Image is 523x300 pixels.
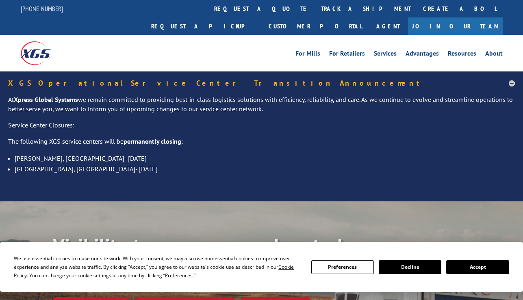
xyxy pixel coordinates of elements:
[21,4,63,13] a: [PHONE_NUMBER]
[8,137,515,153] p: The following XGS service centers will be :
[14,95,78,104] strong: Xpress Global Systems
[406,50,439,59] a: Advantages
[446,260,509,274] button: Accept
[374,50,397,59] a: Services
[124,137,181,145] strong: permanently closing
[311,260,374,274] button: Preferences
[263,17,368,35] a: Customer Portal
[368,17,408,35] a: Agent
[8,95,515,121] p: At we remain committed to providing best-in-class logistics solutions with efficiency, reliabilit...
[8,121,74,129] u: Service Center Closures:
[379,260,441,274] button: Decline
[295,50,320,59] a: For Mills
[448,50,476,59] a: Resources
[15,153,515,164] li: [PERSON_NAME], [GEOGRAPHIC_DATA]- [DATE]
[15,164,515,174] li: [GEOGRAPHIC_DATA], [GEOGRAPHIC_DATA]- [DATE]
[485,50,503,59] a: About
[165,272,193,279] span: Preferences
[53,233,343,281] b: Visibility, transparency, and control for your entire supply chain.
[408,17,503,35] a: Join Our Team
[8,80,515,87] h5: XGS Operational Service Center Transition Announcement
[14,254,301,280] div: We use essential cookies to make our site work. With your consent, we may also use non-essential ...
[145,17,263,35] a: Request a pickup
[329,50,365,59] a: For Retailers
